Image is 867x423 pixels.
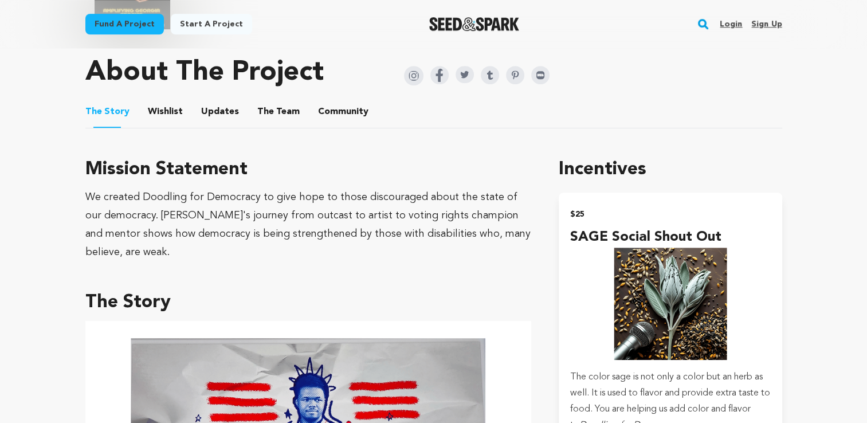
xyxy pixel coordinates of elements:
h4: SAGE Social Shout Out [570,227,770,248]
h3: Mission Statement [85,156,532,183]
img: incentive [570,248,770,360]
a: Seed&Spark Homepage [429,17,519,31]
img: Seed&Spark Tumblr Icon [481,66,499,84]
span: Story [85,105,130,119]
a: Sign up [751,15,782,33]
span: Updates [201,105,239,119]
a: Fund a project [85,14,164,34]
img: Seed&Spark Logo Dark Mode [429,17,519,31]
a: Start a project [171,14,252,34]
span: The [257,105,274,119]
h1: About The Project [85,59,324,87]
img: Seed&Spark Pinterest Icon [506,66,524,84]
span: Team [257,105,300,119]
img: Seed&Spark Twitter Icon [456,66,474,83]
h3: The Story [85,289,532,316]
h1: Incentives [559,156,782,183]
img: Seed&Spark IMDB Icon [531,66,550,84]
h2: $25 [570,206,770,222]
img: Seed&Spark Facebook Icon [430,66,449,84]
a: Login [720,15,742,33]
span: Community [318,105,368,119]
img: Seed&Spark Instagram Icon [404,66,423,85]
span: The [85,105,102,119]
span: Wishlist [148,105,183,119]
div: We created Doodling for Democracy to give hope to those discouraged about the state of our democr... [85,188,532,261]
